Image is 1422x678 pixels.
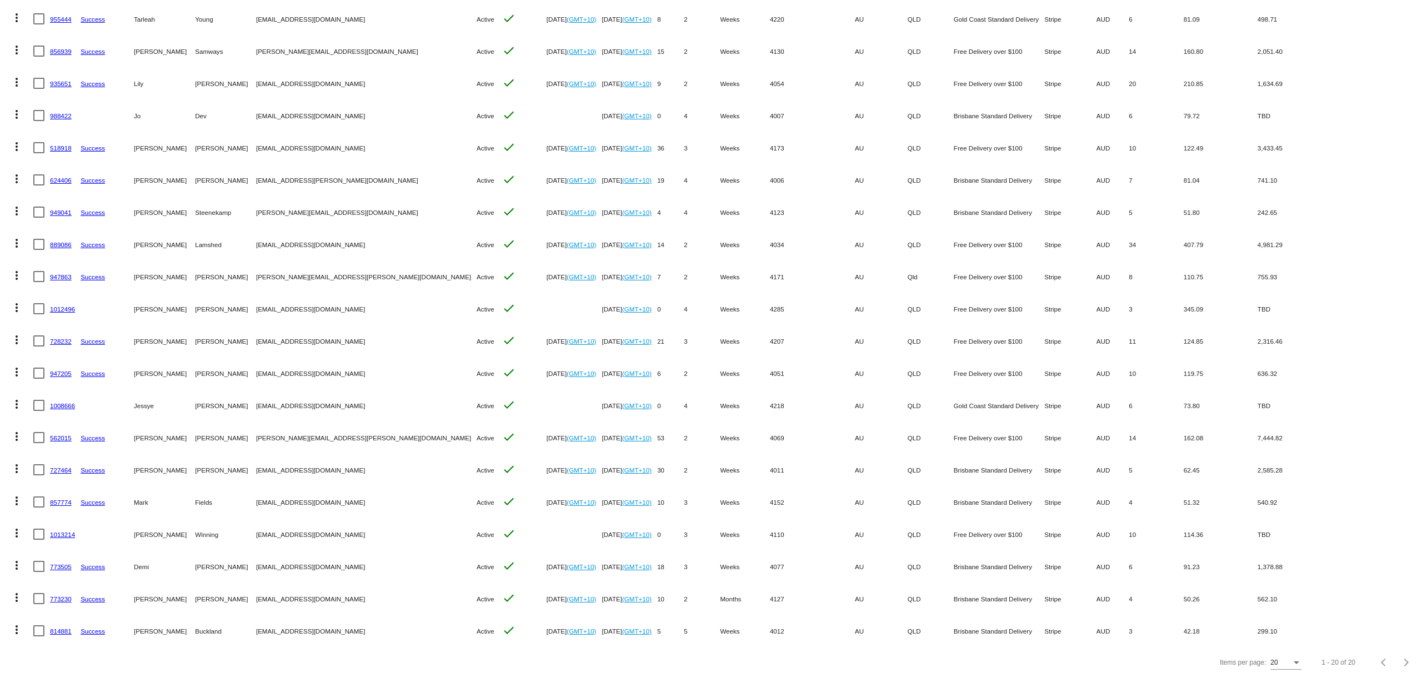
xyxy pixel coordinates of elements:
a: (GMT+10) [567,80,596,87]
mat-cell: AU [855,132,908,164]
mat-cell: 4218 [770,389,855,421]
mat-cell: [EMAIL_ADDRESS][DOMAIN_NAME] [256,389,477,421]
mat-cell: [DATE] [602,357,657,389]
mat-cell: [EMAIL_ADDRESS][DOMAIN_NAME] [256,3,477,35]
mat-cell: 7 [1129,164,1183,196]
mat-cell: [DATE] [602,260,657,293]
mat-cell: AU [855,260,908,293]
mat-cell: Weeks [720,389,770,421]
mat-cell: 4 [684,164,720,196]
mat-cell: 1,634.69 [1258,67,1321,99]
a: 947863 [50,273,72,280]
a: Success [81,370,105,377]
mat-cell: Stripe [1044,325,1096,357]
mat-cell: [PERSON_NAME][EMAIL_ADDRESS][DOMAIN_NAME] [256,35,477,67]
mat-cell: AUD [1096,164,1129,196]
mat-cell: Free Delivery over $100 [954,260,1044,293]
a: Success [81,241,105,248]
mat-cell: Dev [195,99,256,132]
mat-cell: Stripe [1044,132,1096,164]
mat-cell: 2 [684,3,720,35]
mat-cell: [DATE] [547,164,602,196]
mat-cell: 2 [684,228,720,260]
mat-cell: [PERSON_NAME] [134,421,195,454]
mat-cell: 119.75 [1184,357,1258,389]
mat-cell: Stripe [1044,260,1096,293]
a: (GMT+10) [567,370,596,377]
mat-cell: Stripe [1044,67,1096,99]
mat-cell: AUD [1096,293,1129,325]
mat-cell: 4051 [770,357,855,389]
a: 947205 [50,370,72,377]
mat-cell: Gold Coast Standard Delivery [954,389,1044,421]
mat-cell: 210.85 [1184,67,1258,99]
mat-cell: AU [855,228,908,260]
mat-cell: Weeks [720,260,770,293]
mat-cell: [DATE] [602,3,657,35]
a: 949041 [50,209,72,216]
a: Success [81,16,105,23]
mat-cell: Lily [134,67,195,99]
a: 728232 [50,338,72,345]
mat-cell: 9 [657,67,684,99]
mat-cell: Free Delivery over $100 [954,67,1044,99]
mat-cell: [DATE] [602,99,657,132]
mat-cell: 8 [657,3,684,35]
mat-cell: [PERSON_NAME] [195,164,256,196]
mat-cell: AUD [1096,132,1129,164]
mat-cell: AU [855,196,908,228]
mat-icon: more_vert [10,398,23,411]
mat-cell: AUD [1096,389,1129,421]
a: 988422 [50,112,72,119]
mat-cell: 51.80 [1184,196,1258,228]
mat-cell: 7,444.82 [1258,421,1321,454]
mat-cell: Weeks [720,3,770,35]
mat-cell: 3 [1129,293,1183,325]
mat-cell: 81.09 [1184,3,1258,35]
mat-cell: [EMAIL_ADDRESS][DOMAIN_NAME] [256,293,477,325]
a: (GMT+10) [622,241,652,248]
mat-cell: [DATE] [602,325,657,357]
mat-cell: [DATE] [547,132,602,164]
mat-cell: AUD [1096,99,1129,132]
mat-cell: [PERSON_NAME][EMAIL_ADDRESS][PERSON_NAME][DOMAIN_NAME] [256,421,477,454]
mat-cell: 407.79 [1184,228,1258,260]
mat-cell: 242.65 [1258,196,1321,228]
mat-cell: 6 [1129,3,1183,35]
mat-cell: 4 [657,196,684,228]
mat-cell: [EMAIL_ADDRESS][DOMAIN_NAME] [256,228,477,260]
mat-cell: AU [855,325,908,357]
mat-cell: QLD [908,99,954,132]
mat-cell: Stripe [1044,357,1096,389]
mat-cell: QLD [908,389,954,421]
mat-cell: Weeks [720,164,770,196]
mat-cell: [PERSON_NAME] [134,196,195,228]
mat-icon: more_vert [10,365,23,379]
mat-cell: [DATE] [602,293,657,325]
a: (GMT+10) [567,144,596,152]
mat-cell: Weeks [720,293,770,325]
mat-cell: 6 [657,357,684,389]
mat-cell: QLD [908,164,954,196]
mat-cell: 636.32 [1258,357,1321,389]
mat-cell: Free Delivery over $100 [954,325,1044,357]
mat-cell: 755.93 [1258,260,1321,293]
mat-cell: 14 [657,228,684,260]
mat-cell: 2 [684,421,720,454]
mat-icon: more_vert [10,430,23,443]
a: 935651 [50,80,72,87]
mat-cell: [DATE] [547,357,602,389]
mat-cell: [PERSON_NAME] [134,260,195,293]
mat-cell: 4285 [770,293,855,325]
mat-cell: 2 [684,260,720,293]
mat-cell: Weeks [720,132,770,164]
mat-cell: [PERSON_NAME] [134,454,195,486]
a: Success [81,177,105,184]
mat-cell: [EMAIL_ADDRESS][DOMAIN_NAME] [256,357,477,389]
mat-cell: 53 [657,421,684,454]
mat-cell: AU [855,99,908,132]
mat-cell: 4054 [770,67,855,99]
mat-icon: more_vert [10,76,23,89]
mat-cell: [PERSON_NAME] [195,357,256,389]
a: (GMT+10) [622,16,652,23]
